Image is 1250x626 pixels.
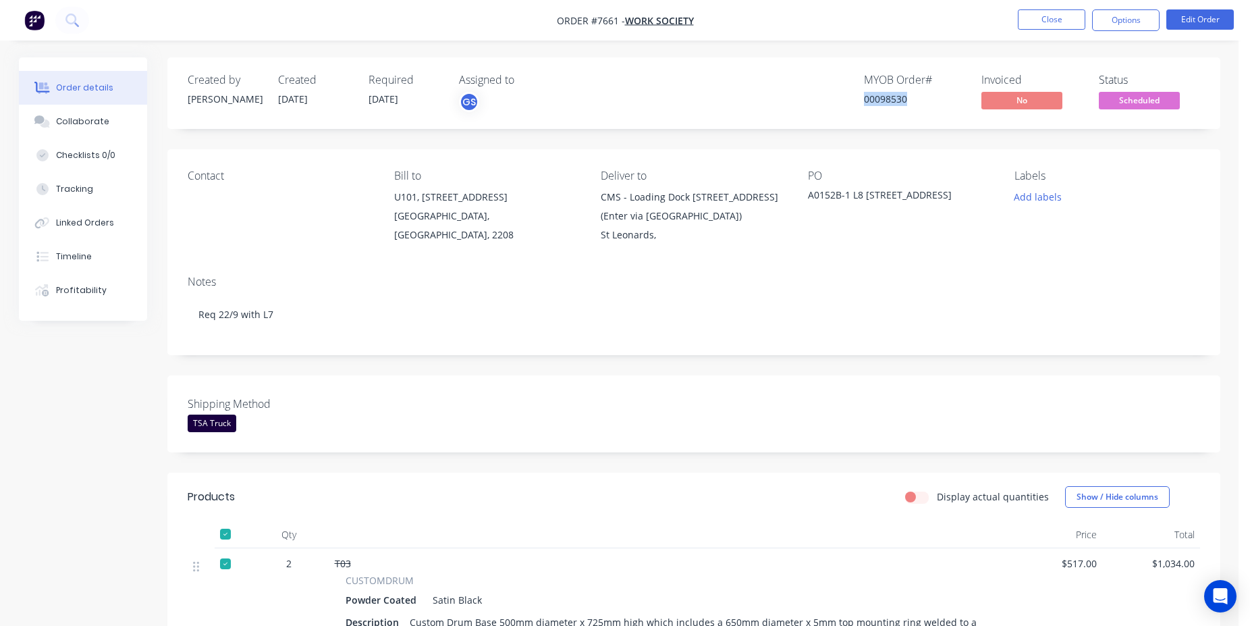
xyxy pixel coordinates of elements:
[56,251,92,263] div: Timeline
[601,188,786,226] div: CMS - Loading Dock [STREET_ADDRESS] (Enter via [GEOGRAPHIC_DATA])
[56,115,109,128] div: Collaborate
[19,273,147,307] button: Profitability
[459,74,594,86] div: Assigned to
[427,590,482,610] div: Satin Black
[335,557,351,570] span: T03
[19,138,147,172] button: Checklists 0/0
[625,14,694,27] a: Work Society
[278,74,352,86] div: Created
[188,294,1200,335] div: Req 22/9 with L7
[248,521,329,548] div: Qty
[56,183,93,195] div: Tracking
[394,188,579,244] div: U101, [STREET_ADDRESS][GEOGRAPHIC_DATA], [GEOGRAPHIC_DATA], 2208
[1018,9,1085,30] button: Close
[188,74,262,86] div: Created by
[1092,9,1160,31] button: Options
[864,74,965,86] div: MYOB Order #
[188,396,356,412] label: Shipping Method
[1166,9,1234,30] button: Edit Order
[1004,521,1102,548] div: Price
[1204,580,1237,612] div: Open Intercom Messenger
[601,188,786,244] div: CMS - Loading Dock [STREET_ADDRESS] (Enter via [GEOGRAPHIC_DATA])St Leonards,
[188,169,373,182] div: Contact
[981,74,1083,86] div: Invoiced
[1102,521,1200,548] div: Total
[394,169,579,182] div: Bill to
[459,92,479,112] button: GS
[1099,92,1180,109] span: Scheduled
[56,82,113,94] div: Order details
[864,92,965,106] div: 00098530
[19,71,147,105] button: Order details
[24,10,45,30] img: Factory
[394,188,579,207] div: U101, [STREET_ADDRESS]
[1065,486,1170,508] button: Show / Hide columns
[808,169,993,182] div: PO
[1099,74,1200,86] div: Status
[56,149,115,161] div: Checklists 0/0
[278,93,308,105] span: [DATE]
[19,240,147,273] button: Timeline
[56,284,107,296] div: Profitability
[19,206,147,240] button: Linked Orders
[937,490,1049,504] label: Display actual quantities
[981,92,1062,109] span: No
[19,172,147,206] button: Tracking
[1014,169,1199,182] div: Labels
[1010,556,1097,571] span: $517.00
[601,226,786,244] div: St Leonards,
[346,590,422,610] div: Powder Coated
[369,93,398,105] span: [DATE]
[188,489,235,505] div: Products
[1007,188,1069,206] button: Add labels
[369,74,443,86] div: Required
[56,217,114,229] div: Linked Orders
[188,276,1200,288] div: Notes
[394,207,579,244] div: [GEOGRAPHIC_DATA], [GEOGRAPHIC_DATA], 2208
[188,92,262,106] div: [PERSON_NAME]
[1099,92,1180,112] button: Scheduled
[286,556,292,571] span: 2
[1108,556,1195,571] span: $1,034.00
[188,415,236,432] div: TSA Truck
[601,169,786,182] div: Deliver to
[808,188,977,207] div: A0152B-1 L8 [STREET_ADDRESS]
[346,573,414,588] span: CUSTOMDRUM
[557,14,625,27] span: Order #7661 -
[19,105,147,138] button: Collaborate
